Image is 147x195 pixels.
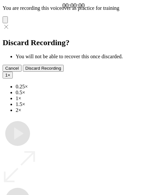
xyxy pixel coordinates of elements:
span: 1 [5,73,8,78]
li: 0.5× [16,90,144,96]
li: 1× [16,96,144,101]
button: 1× [3,72,13,79]
li: You will not be able to recover this once discarded. [16,54,144,60]
li: 1.5× [16,101,144,107]
button: Cancel [3,65,22,72]
a: 00:00:00 [62,2,85,9]
button: Discard Recording [23,65,64,72]
li: 2× [16,107,144,113]
li: 0.25× [16,84,144,90]
h2: Discard Recording? [3,38,144,47]
p: You are recording this voiceover as practice for training [3,5,144,11]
